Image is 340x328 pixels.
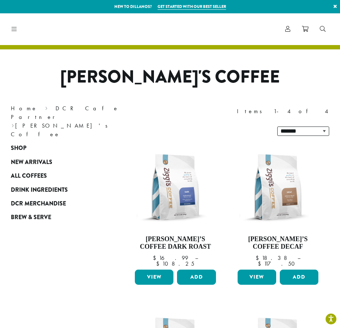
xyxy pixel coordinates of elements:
span: All Coffees [11,172,47,181]
span: – [195,254,198,262]
a: Drink Ingredients [11,183,102,196]
span: – [297,254,300,262]
a: Shop [11,141,102,155]
span: Shop [11,144,26,153]
bdi: 18.38 [256,254,291,262]
span: New Arrivals [11,158,52,167]
h1: [PERSON_NAME]'s Coffee [5,67,335,88]
span: DCR Merchandise [11,199,66,208]
span: Drink Ingredients [11,186,68,195]
span: $ [153,254,159,262]
span: $ [156,260,162,267]
a: Search [314,23,331,35]
a: New Arrivals [11,155,102,169]
a: Get started with our best seller [158,4,226,10]
h4: [PERSON_NAME]’s Coffee Dark Roast [133,235,217,251]
span: $ [256,254,262,262]
a: DCR Merchandise [11,197,102,210]
a: [PERSON_NAME]’s Coffee Dark Roast [133,145,217,267]
a: Brew & Serve [11,210,102,224]
span: $ [258,260,264,267]
h4: [PERSON_NAME]’s Coffee Decaf [236,235,320,251]
a: View [238,270,276,285]
div: Items 1-4 of 4 [237,107,329,116]
nav: Breadcrumb [11,104,159,139]
button: Add [280,270,318,285]
a: Home [11,105,37,112]
a: View [135,270,173,285]
a: All Coffees [11,169,102,183]
img: Ziggis-Dark-Blend-12-oz.png [133,145,217,229]
a: DCR Cafe Partner [11,105,119,121]
span: › [12,119,14,130]
bdi: 16.99 [153,254,188,262]
bdi: 108.25 [156,260,194,267]
bdi: 117.50 [258,260,298,267]
span: Brew & Serve [11,213,51,222]
a: [PERSON_NAME]’s Coffee Decaf [236,145,320,267]
span: › [45,102,48,113]
img: Ziggis-Decaf-Blend-12-oz.png [236,145,320,229]
button: Add [177,270,216,285]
